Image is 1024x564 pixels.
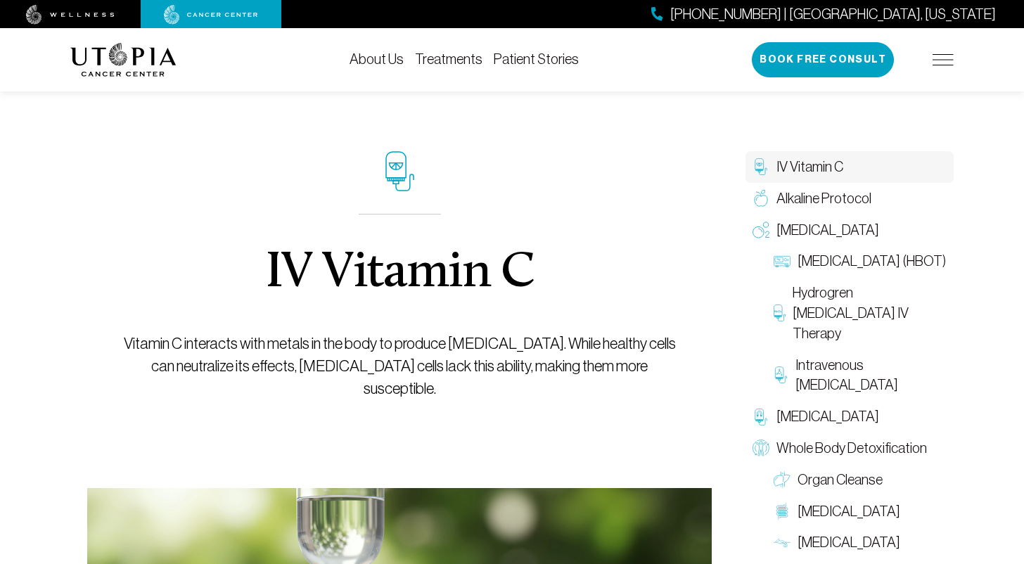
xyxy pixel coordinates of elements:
[767,527,954,558] a: [MEDICAL_DATA]
[774,366,788,383] img: Intravenous Ozone Therapy
[776,220,879,241] span: [MEDICAL_DATA]
[745,432,954,464] a: Whole Body Detoxification
[776,157,843,177] span: IV Vitamin C
[767,496,954,527] a: [MEDICAL_DATA]
[776,406,879,427] span: [MEDICAL_DATA]
[350,51,404,67] a: About Us
[753,222,769,238] img: Oxygen Therapy
[120,333,680,400] p: Vitamin C interacts with metals in the body to produce [MEDICAL_DATA]. While healthy cells can ne...
[415,51,482,67] a: Treatments
[745,151,954,183] a: IV Vitamin C
[651,4,996,25] a: [PHONE_NUMBER] | [GEOGRAPHIC_DATA], [US_STATE]
[774,534,791,551] img: Lymphatic Massage
[774,471,791,488] img: Organ Cleanse
[767,464,954,496] a: Organ Cleanse
[385,151,414,191] img: icon
[767,245,954,277] a: [MEDICAL_DATA] (HBOT)
[767,277,954,349] a: Hydrogren [MEDICAL_DATA] IV Therapy
[753,440,769,456] img: Whole Body Detoxification
[795,355,947,396] span: Intravenous [MEDICAL_DATA]
[753,158,769,175] img: IV Vitamin C
[798,532,900,553] span: [MEDICAL_DATA]
[752,42,894,77] button: Book Free Consult
[776,188,871,209] span: Alkaline Protocol
[26,5,115,25] img: wellness
[767,350,954,402] a: Intravenous [MEDICAL_DATA]
[793,283,947,343] span: Hydrogren [MEDICAL_DATA] IV Therapy
[745,183,954,214] a: Alkaline Protocol
[776,438,927,459] span: Whole Body Detoxification
[753,409,769,425] img: Chelation Therapy
[164,5,258,25] img: cancer center
[798,251,946,271] span: [MEDICAL_DATA] (HBOT)
[670,4,996,25] span: [PHONE_NUMBER] | [GEOGRAPHIC_DATA], [US_STATE]
[774,503,791,520] img: Colon Therapy
[753,190,769,207] img: Alkaline Protocol
[70,43,177,77] img: logo
[774,253,791,270] img: Hyperbaric Oxygen Therapy (HBOT)
[265,248,535,299] h1: IV Vitamin C
[745,214,954,246] a: [MEDICAL_DATA]
[745,401,954,432] a: [MEDICAL_DATA]
[774,305,786,321] img: Hydrogren Peroxide IV Therapy
[798,470,883,490] span: Organ Cleanse
[798,501,900,522] span: [MEDICAL_DATA]
[933,54,954,65] img: icon-hamburger
[494,51,579,67] a: Patient Stories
